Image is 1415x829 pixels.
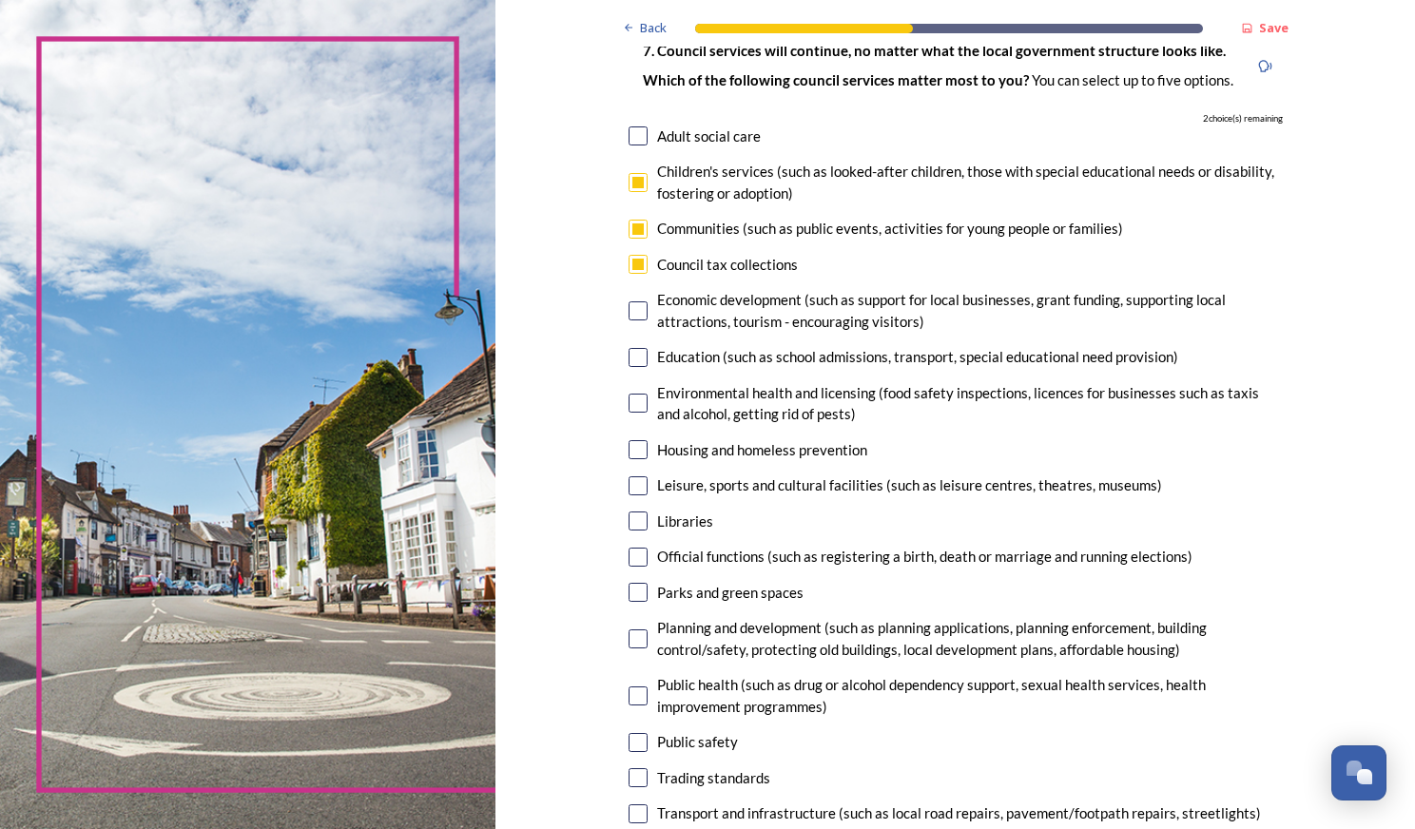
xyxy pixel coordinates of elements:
div: Housing and homeless prevention [657,439,867,461]
div: Parks and green spaces [657,582,804,604]
div: Transport and infrastructure (such as local road repairs, pavement/footpath repairs, streetlights) [657,802,1261,824]
span: 2 choice(s) remaining [1203,112,1283,125]
div: Adult social care [657,125,761,147]
div: Planning and development (such as planning applications, planning enforcement, building control/s... [657,617,1283,660]
div: Education (such as school admissions, transport, special educational need provision) [657,346,1178,368]
strong: Save [1259,19,1289,36]
p: You can select up to five options. [643,70,1233,90]
button: Open Chat [1331,745,1386,800]
div: Trading standards [657,767,770,789]
div: Leisure, sports and cultural facilities (such as leisure centres, theatres, museums) [657,474,1162,496]
div: Official functions (such as registering a birth, death or marriage and running elections) [657,546,1192,568]
strong: 7. Council services will continue, no matter what the local government structure looks like. [643,42,1226,59]
div: Communities (such as public events, activities for young people or families) [657,218,1123,240]
div: Environmental health and licensing (food safety inspections, licences for businesses such as taxi... [657,382,1283,425]
div: Public safety [657,731,738,753]
div: Libraries [657,511,713,532]
div: Economic development (such as support for local businesses, grant funding, supporting local attra... [657,289,1283,332]
span: Back [640,19,667,37]
div: Public health (such as drug or alcohol dependency support, sexual health services, health improve... [657,674,1283,717]
div: Children's services (such as looked-after children, those with special educational needs or disab... [657,161,1283,203]
strong: Which of the following council services matter most to you? [643,71,1032,88]
div: Council tax collections [657,254,798,276]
